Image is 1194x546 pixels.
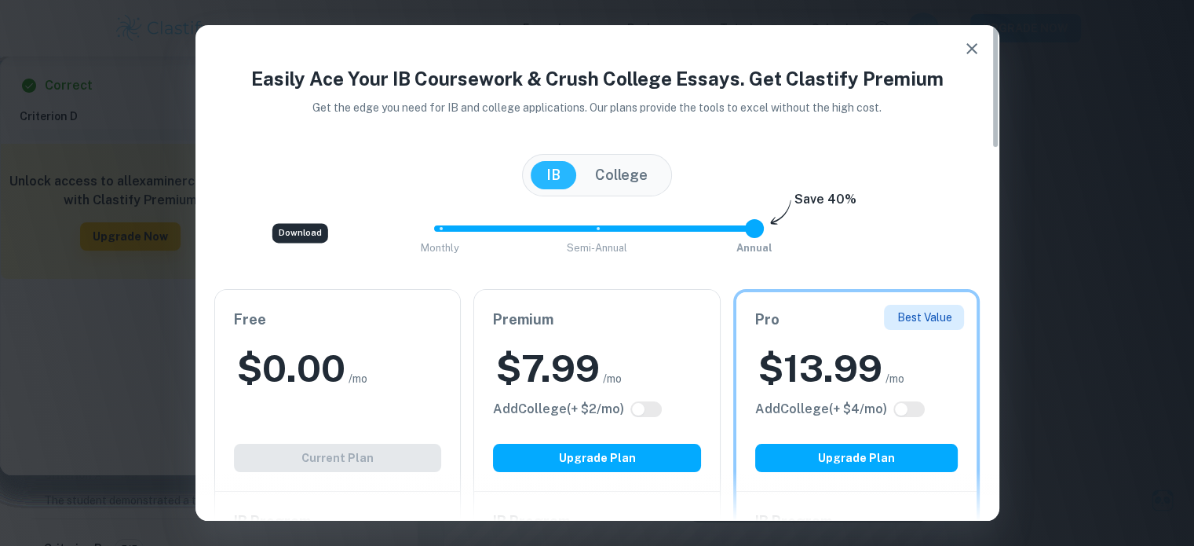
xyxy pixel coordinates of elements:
[755,309,958,331] h6: Pro
[290,99,904,116] p: Get the edge you need for IB and college applications. Our plans provide the tools to excel witho...
[421,242,459,254] span: Monthly
[603,370,622,387] span: /mo
[567,242,627,254] span: Semi-Annual
[736,242,772,254] span: Annual
[496,343,600,394] h2: $ 7.99
[272,223,328,243] div: Download
[755,400,887,419] h6: Click to see all the additional College features.
[493,309,701,331] h6: Premium
[493,444,701,472] button: Upgrade Plan
[493,400,624,419] h6: Click to see all the additional College features.
[237,343,345,394] h2: $ 0.00
[794,190,856,217] h6: Save 40%
[896,309,951,326] p: Best Value
[758,343,882,394] h2: $ 13.99
[234,309,442,331] h6: Free
[531,161,576,189] button: IB
[579,161,663,189] button: College
[214,64,980,93] h4: Easily Ace Your IB Coursework & Crush College Essays. Get Clastify Premium
[770,200,791,226] img: subscription-arrow.svg
[349,370,367,387] span: /mo
[755,444,958,472] button: Upgrade Plan
[885,370,904,387] span: /mo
